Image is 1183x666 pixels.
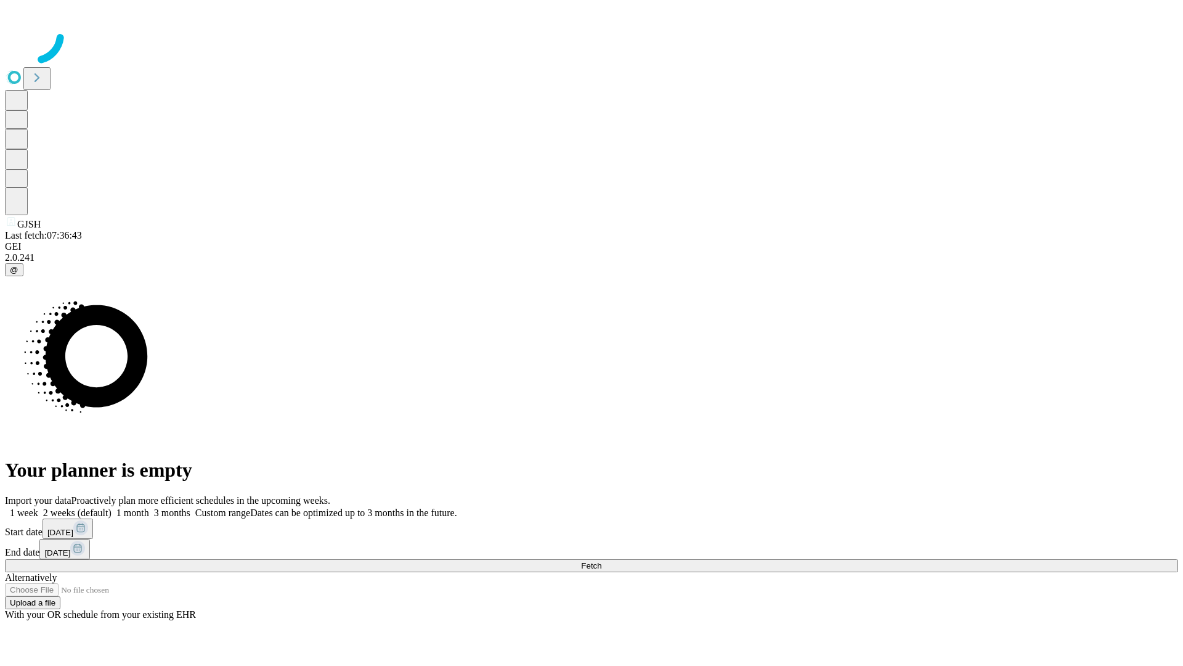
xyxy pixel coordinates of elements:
[195,508,250,518] span: Custom range
[5,495,71,506] span: Import your data
[5,609,196,620] span: With your OR schedule from your existing EHR
[5,519,1178,539] div: Start date
[43,519,93,539] button: [DATE]
[5,596,60,609] button: Upload a file
[10,508,38,518] span: 1 week
[5,241,1178,252] div: GEI
[39,539,90,559] button: [DATE]
[44,548,70,557] span: [DATE]
[116,508,149,518] span: 1 month
[5,572,57,583] span: Alternatively
[5,263,23,276] button: @
[250,508,457,518] span: Dates can be optimized up to 3 months in the future.
[43,508,112,518] span: 2 weeks (default)
[5,459,1178,482] h1: Your planner is empty
[17,219,41,229] span: GJSH
[10,265,18,274] span: @
[5,252,1178,263] div: 2.0.241
[5,559,1178,572] button: Fetch
[5,539,1178,559] div: End date
[47,528,73,537] span: [DATE]
[71,495,330,506] span: Proactively plan more efficient schedules in the upcoming weeks.
[154,508,190,518] span: 3 months
[5,230,82,240] span: Last fetch: 07:36:43
[581,561,601,570] span: Fetch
